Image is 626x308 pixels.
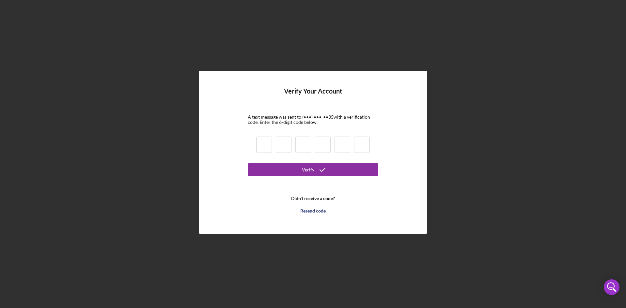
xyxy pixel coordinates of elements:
[248,204,378,217] button: Resend code
[302,163,314,176] div: Verify
[284,87,342,105] h4: Verify Your Account
[604,279,619,295] div: Open Intercom Messenger
[248,114,378,125] div: A text message was sent to (•••) •••-•• 35 with a verification code. Enter the 6-digit code below.
[291,196,335,201] b: Didn't receive a code?
[248,163,378,176] button: Verify
[300,204,326,217] div: Resend code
